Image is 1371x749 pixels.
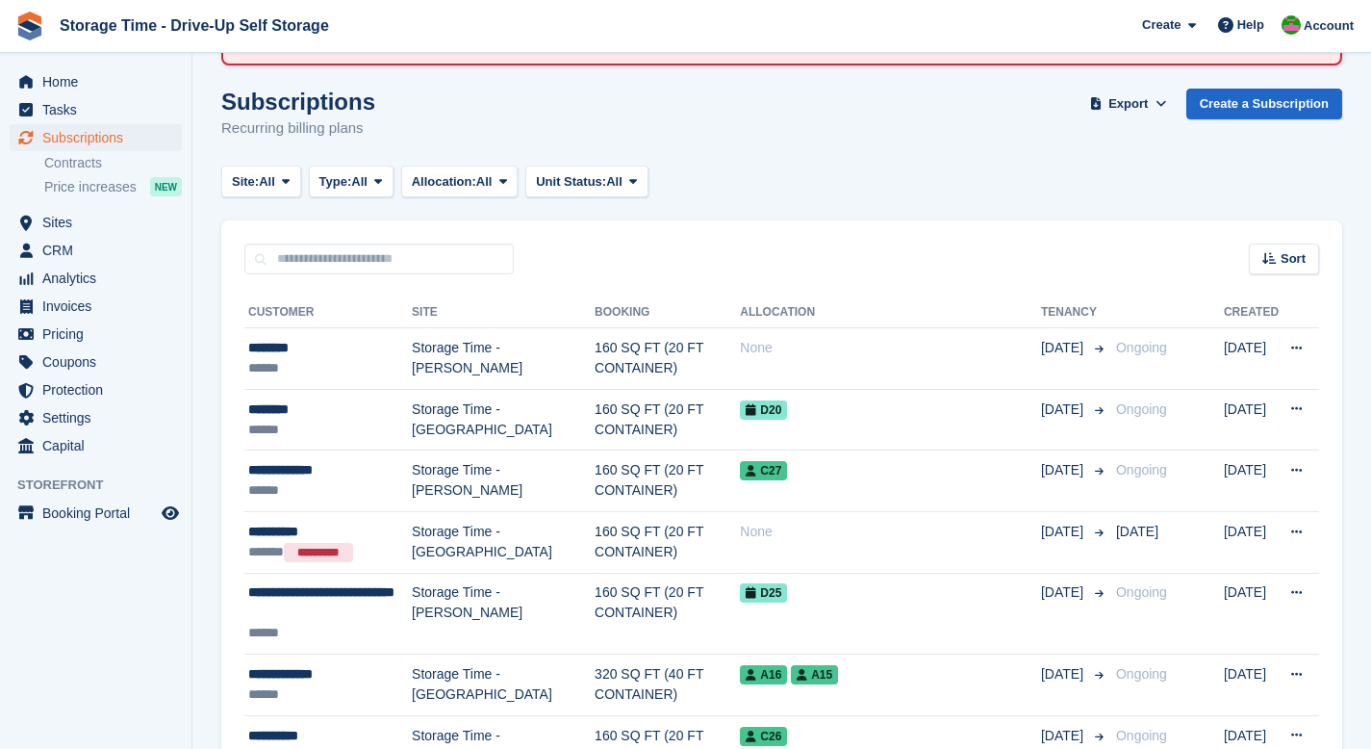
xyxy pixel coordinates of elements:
[740,522,1041,542] div: None
[412,573,595,655] td: Storage Time - [PERSON_NAME]
[1282,15,1301,35] img: Saeed
[10,237,182,264] a: menu
[1116,340,1167,355] span: Ongoing
[42,349,158,375] span: Coupons
[44,176,182,197] a: Price increases NEW
[740,297,1041,328] th: Allocation
[1041,338,1087,358] span: [DATE]
[1041,726,1087,746] span: [DATE]
[42,404,158,431] span: Settings
[740,583,787,603] span: D25
[309,166,394,197] button: Type: All
[42,293,158,320] span: Invoices
[401,166,519,197] button: Allocation: All
[1224,328,1279,390] td: [DATE]
[1116,524,1158,539] span: [DATE]
[1224,511,1279,573] td: [DATE]
[1224,389,1279,451] td: [DATE]
[10,404,182,431] a: menu
[595,297,740,328] th: Booking
[1041,400,1087,420] span: [DATE]
[42,321,158,348] span: Pricing
[1041,297,1108,328] th: Tenancy
[595,511,740,573] td: 160 SQ FT (20 FT CONTAINER)
[44,154,182,172] a: Contracts
[1116,462,1167,478] span: Ongoing
[595,573,740,655] td: 160 SQ FT (20 FT CONTAINER)
[740,338,1041,358] div: None
[10,376,182,403] a: menu
[1041,664,1087,684] span: [DATE]
[10,96,182,123] a: menu
[351,172,368,192] span: All
[1116,584,1167,600] span: Ongoing
[740,727,787,746] span: C26
[1281,249,1306,269] span: Sort
[42,96,158,123] span: Tasks
[525,166,647,197] button: Unit Status: All
[476,172,493,192] span: All
[412,297,595,328] th: Site
[52,10,337,41] a: Storage Time - Drive-Up Self Storage
[42,265,158,292] span: Analytics
[1186,89,1342,120] a: Create a Subscription
[1041,582,1087,603] span: [DATE]
[221,166,301,197] button: Site: All
[1237,15,1264,35] span: Help
[1041,522,1087,542] span: [DATE]
[740,461,787,480] span: C27
[259,172,275,192] span: All
[1116,401,1167,417] span: Ongoing
[10,68,182,95] a: menu
[42,209,158,236] span: Sites
[150,177,182,196] div: NEW
[10,321,182,348] a: menu
[740,665,787,684] span: A16
[1224,451,1279,512] td: [DATE]
[1108,94,1148,114] span: Export
[10,124,182,151] a: menu
[595,328,740,390] td: 160 SQ FT (20 FT CONTAINER)
[221,117,375,140] p: Recurring billing plans
[10,349,182,375] a: menu
[412,451,595,512] td: Storage Time - [PERSON_NAME]
[412,655,595,716] td: Storage Time - [GEOGRAPHIC_DATA]
[1041,460,1087,480] span: [DATE]
[221,89,375,115] h1: Subscriptions
[1116,666,1167,682] span: Ongoing
[595,451,740,512] td: 160 SQ FT (20 FT CONTAINER)
[319,172,352,192] span: Type:
[595,655,740,716] td: 320 SQ FT (40 FT CONTAINER)
[412,172,476,192] span: Allocation:
[412,389,595,451] td: Storage Time - [GEOGRAPHIC_DATA]
[1086,89,1171,120] button: Export
[412,511,595,573] td: Storage Time - [GEOGRAPHIC_DATA]
[42,500,158,527] span: Booking Portal
[10,209,182,236] a: menu
[10,293,182,320] a: menu
[606,172,622,192] span: All
[791,665,838,684] span: A15
[42,124,158,151] span: Subscriptions
[1304,16,1354,36] span: Account
[232,172,259,192] span: Site:
[536,172,606,192] span: Unit Status:
[595,389,740,451] td: 160 SQ FT (20 FT CONTAINER)
[412,328,595,390] td: Storage Time - [PERSON_NAME]
[44,178,137,196] span: Price increases
[1224,297,1279,328] th: Created
[1224,655,1279,716] td: [DATE]
[42,237,158,264] span: CRM
[244,297,412,328] th: Customer
[15,12,44,40] img: stora-icon-8386f47178a22dfd0bd8f6a31ec36ba5ce8667c1dd55bd0f319d3a0aa187defe.svg
[42,68,158,95] span: Home
[1224,573,1279,655] td: [DATE]
[740,400,787,420] span: D20
[42,376,158,403] span: Protection
[159,502,182,525] a: Preview store
[17,476,191,495] span: Storefront
[1116,728,1167,743] span: Ongoing
[10,432,182,459] a: menu
[1142,15,1181,35] span: Create
[10,500,182,527] a: menu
